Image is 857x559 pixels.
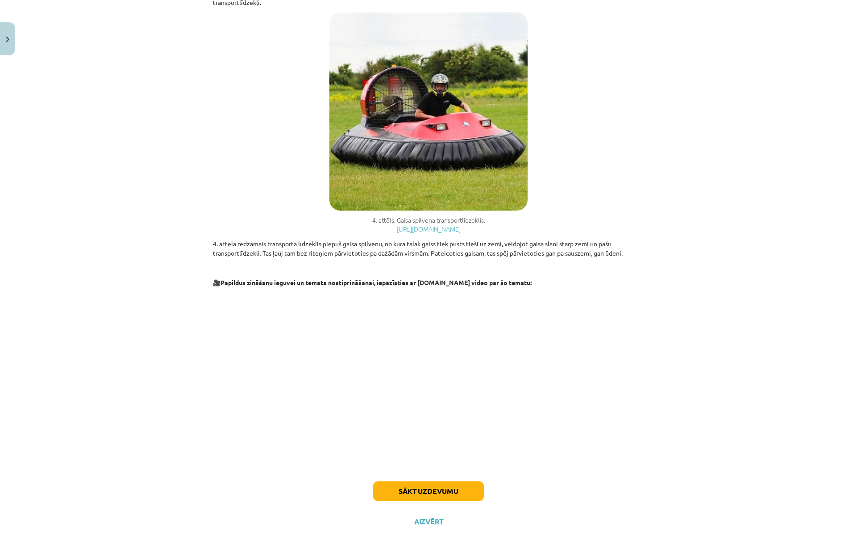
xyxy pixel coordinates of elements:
figcaption: 4. attēls. Gaisa spilvena transportlīdzeklis. [329,216,528,234]
a: [URL][DOMAIN_NAME] [397,224,461,233]
img: icon-close-lesson-0947bae3869378f0d4975bcd49f059093ad1ed9edebbc8119c70593378902aed.svg [6,37,9,42]
p: 4. attēlā redzamais transporta līdzeklis piepūš gaisa spilvenu, no kura tālāk gaiss tiek pūsts ti... [213,239,644,258]
button: Sākt uzdevumu [373,481,484,501]
p: 🎥 [213,278,644,287]
button: Aizvērt [412,517,445,526]
strong: Papildus zināšanu ieguvei un temata nostiprināšanai, iepazīsties ar [DOMAIN_NAME] video par šo te... [220,278,532,286]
